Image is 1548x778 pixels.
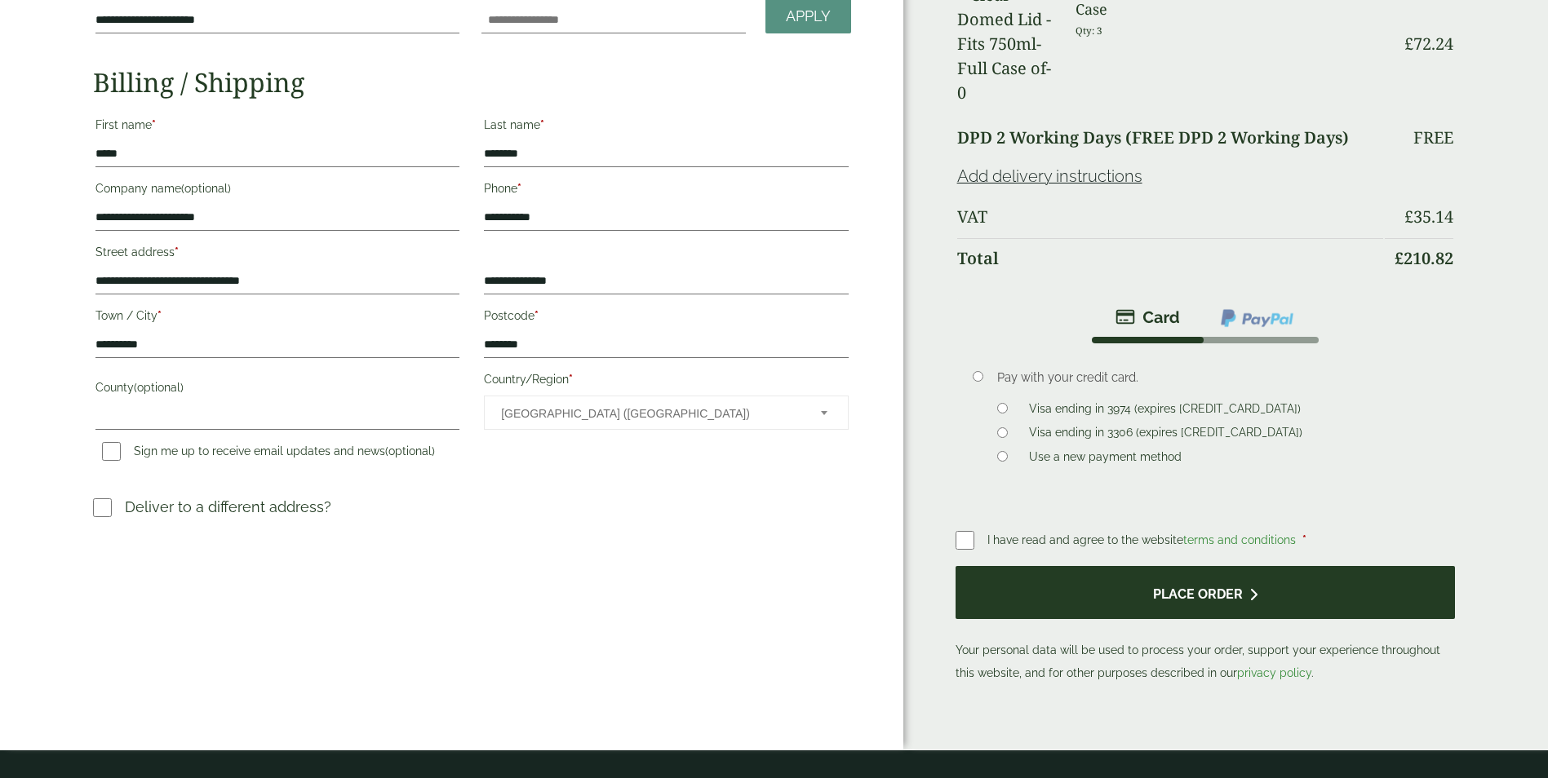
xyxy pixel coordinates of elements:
span: (optional) [385,444,435,458]
label: Town / City [95,304,459,332]
input: Sign me up to receive email updates and news(optional) [102,442,121,461]
abbr: required [175,245,179,259]
p: Your personal data will be used to process your order, support your experience throughout this we... [956,566,1456,684]
bdi: 210.82 [1395,247,1453,269]
span: £ [1404,206,1413,228]
abbr: required [569,373,573,386]
img: stripe.png [1116,307,1180,327]
span: Apply [786,7,831,25]
label: DPD 2 Working Days (FREE DPD 2 Working Days) [957,130,1349,146]
img: ppcp-gateway.png [1219,307,1295,329]
span: I have read and agree to the website [987,533,1299,546]
span: (optional) [134,381,184,394]
label: Country/Region [484,368,848,396]
label: County [95,376,459,404]
abbr: required [152,118,156,131]
label: Postcode [484,304,848,332]
label: Visa ending in 3974 (expires [CREDIT_CARD_DATA]) [1022,402,1307,420]
p: Pay with your credit card. [997,369,1430,387]
abbr: required [534,309,539,322]
abbr: required [157,309,162,322]
label: Sign me up to receive email updates and news [95,444,441,462]
span: United Kingdom (UK) [501,396,798,431]
th: VAT [957,197,1384,236]
label: Use a new payment method [1022,450,1188,468]
p: Free [1413,128,1453,148]
th: Total [957,238,1384,278]
label: Street address [95,241,459,268]
span: (optional) [181,182,231,195]
label: Phone [484,177,848,205]
span: Country/Region [484,396,848,430]
bdi: 72.24 [1404,33,1453,55]
h2: Billing / Shipping [93,67,851,98]
label: Visa ending in 3306 (expires [CREDIT_CARD_DATA]) [1022,426,1309,444]
span: £ [1404,33,1413,55]
a: Add delivery instructions [957,166,1142,186]
abbr: required [1302,533,1306,546]
label: Company name [95,177,459,205]
label: First name [95,113,459,141]
abbr: required [540,118,544,131]
a: privacy policy [1237,666,1311,679]
p: Deliver to a different address? [125,496,331,518]
small: Qty: 3 [1076,24,1102,37]
abbr: required [517,182,521,195]
button: Place order [956,566,1456,619]
bdi: 35.14 [1404,206,1453,228]
label: Last name [484,113,848,141]
a: terms and conditions [1183,533,1296,546]
span: £ [1395,247,1404,269]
